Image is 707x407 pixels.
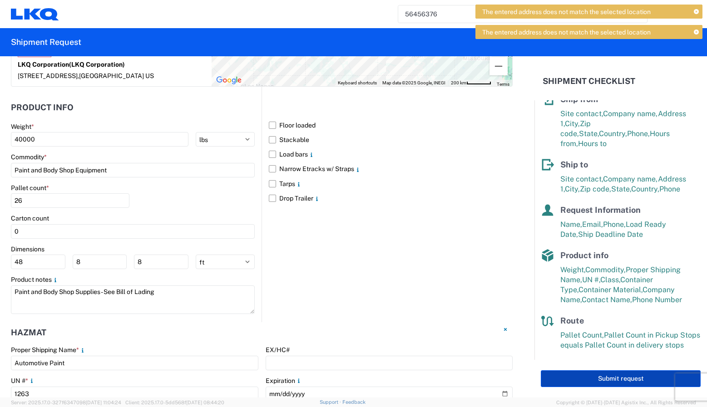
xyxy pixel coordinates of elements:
span: Ship to [560,160,588,169]
label: Tarps [269,177,513,191]
button: Map Scale: 200 km per 51 pixels [448,80,494,86]
h2: Product Info [11,103,74,112]
img: Google [214,74,244,86]
strong: LKQ Corporation [18,61,125,68]
span: Name, [560,220,582,229]
span: Contact Name, [582,295,632,304]
input: L [11,255,65,269]
span: [GEOGRAPHIC_DATA] US [79,72,154,79]
span: State, [611,185,631,193]
span: [DATE] 08:44:20 [186,400,224,405]
a: Open this area in Google Maps (opens a new window) [214,74,244,86]
span: UN #, [582,275,600,284]
input: Shipment, tracking or reference number [398,5,633,23]
input: H [134,255,188,269]
span: Pallet Count in Pickup Stops equals Pallet Count in delivery stops [560,331,700,349]
span: 200 km [451,80,466,85]
span: Pallet Count, [560,331,604,339]
span: City, [565,185,580,193]
label: EX/HC# [266,346,290,354]
label: Drop Trailer [269,191,513,206]
span: Phone, [627,129,650,138]
span: The entered address does not match the selected location [482,28,651,36]
span: Phone, [603,220,626,229]
label: Commodity [11,153,47,161]
label: Floor loaded [269,118,513,132]
label: Stackable [269,132,513,147]
label: Narrow Etracks w/ Straps [269,162,513,176]
span: Phone [659,185,680,193]
button: Submit request [541,370,701,387]
span: Hours to [578,139,607,148]
h2: Shipment Checklist [543,76,635,87]
span: Product info [560,250,608,260]
span: City, [565,119,580,128]
span: Class, [600,275,620,284]
span: Country, [631,185,659,193]
label: UN # [11,377,35,385]
label: Proper Shipping Name [11,346,86,354]
a: Feedback [342,399,366,405]
span: Zip code, [580,185,611,193]
span: Client: 2025.17.0-5dd568f [125,400,224,405]
span: Site contact, [560,175,603,183]
h2: Hazmat [11,322,46,343]
a: Terms [497,82,509,87]
label: Expiration [266,377,302,385]
input: W [73,255,127,269]
span: Country, [599,129,627,138]
button: Zoom out [489,57,508,75]
span: Commodity, [585,265,626,274]
label: Carton count [11,214,49,222]
span: Copyright © [DATE]-[DATE] Agistix Inc., All Rights Reserved [556,398,696,407]
span: Company name, [603,109,658,118]
span: Route [560,316,584,325]
span: State, [579,129,599,138]
span: Company name, [603,175,658,183]
label: Load bars [269,147,513,162]
span: Weight, [560,265,585,274]
span: Site contact, [560,109,603,118]
span: Phone Number [632,295,682,304]
span: Map data ©2025 Google, INEGI [382,80,445,85]
span: Email, [582,220,603,229]
label: Pallet count [11,184,49,192]
label: Product notes [11,275,59,284]
a: Support [320,399,342,405]
span: [STREET_ADDRESS], [18,72,79,79]
span: Container Material, [578,285,643,294]
label: Weight [11,123,34,131]
span: Ship Deadline Date [578,230,643,239]
span: The entered address does not match the selected location [482,8,651,16]
span: (LKQ Corporation) [69,61,125,68]
button: Keyboard shortcuts [338,80,377,86]
span: [DATE] 11:04:24 [86,400,121,405]
h2: Shipment Request [11,37,81,48]
label: Dimensions [11,245,44,253]
span: Request Information [560,205,641,215]
span: Server: 2025.17.0-327f6347098 [11,400,121,405]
